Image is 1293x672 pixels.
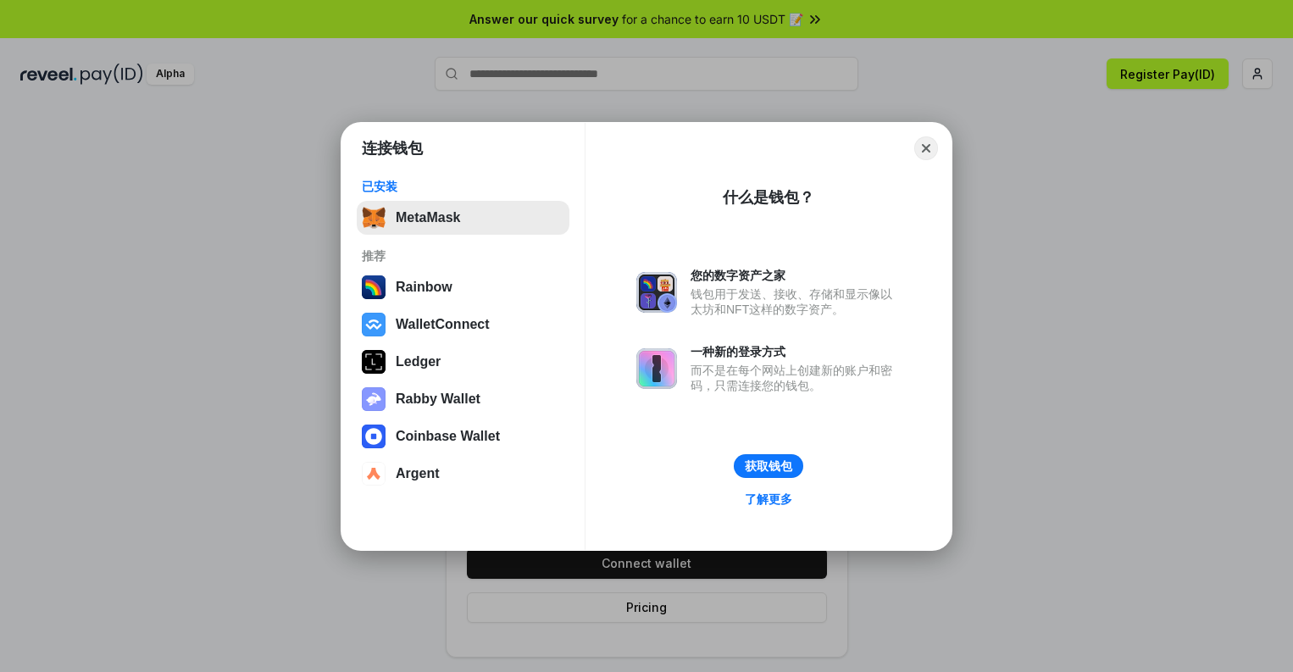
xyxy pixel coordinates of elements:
button: Argent [357,457,569,491]
img: svg+xml,%3Csvg%20xmlns%3D%22http%3A%2F%2Fwww.w3.org%2F2000%2Fsvg%22%20width%3D%2228%22%20height%3... [362,350,386,374]
button: Close [914,136,938,160]
img: svg+xml,%3Csvg%20width%3D%2228%22%20height%3D%2228%22%20viewBox%3D%220%200%2028%2028%22%20fill%3D... [362,313,386,336]
img: svg+xml,%3Csvg%20fill%3D%22none%22%20height%3D%2233%22%20viewBox%3D%220%200%2035%2033%22%20width%... [362,206,386,230]
button: 获取钱包 [734,454,803,478]
div: 获取钱包 [745,458,792,474]
div: 推荐 [362,248,564,264]
button: Coinbase Wallet [357,419,569,453]
a: 了解更多 [735,488,802,510]
button: MetaMask [357,201,569,235]
img: svg+xml,%3Csvg%20width%3D%2228%22%20height%3D%2228%22%20viewBox%3D%220%200%2028%2028%22%20fill%3D... [362,425,386,448]
div: 什么是钱包？ [723,187,814,208]
button: Rabby Wallet [357,382,569,416]
div: Rabby Wallet [396,392,480,407]
button: WalletConnect [357,308,569,342]
h1: 连接钱包 [362,138,423,158]
div: Ledger [396,354,441,369]
div: Coinbase Wallet [396,429,500,444]
div: MetaMask [396,210,460,225]
img: svg+xml,%3Csvg%20xmlns%3D%22http%3A%2F%2Fwww.w3.org%2F2000%2Fsvg%22%20fill%3D%22none%22%20viewBox... [636,272,677,313]
div: 了解更多 [745,492,792,507]
div: 您的数字资产之家 [691,268,901,283]
div: Rainbow [396,280,452,295]
div: 而不是在每个网站上创建新的账户和密码，只需连接您的钱包。 [691,363,901,393]
button: Rainbow [357,270,569,304]
img: svg+xml,%3Csvg%20xmlns%3D%22http%3A%2F%2Fwww.w3.org%2F2000%2Fsvg%22%20fill%3D%22none%22%20viewBox... [636,348,677,389]
div: WalletConnect [396,317,490,332]
button: Ledger [357,345,569,379]
div: 钱包用于发送、接收、存储和显示像以太坊和NFT这样的数字资产。 [691,286,901,317]
img: svg+xml,%3Csvg%20width%3D%2228%22%20height%3D%2228%22%20viewBox%3D%220%200%2028%2028%22%20fill%3D... [362,462,386,486]
img: svg+xml,%3Csvg%20xmlns%3D%22http%3A%2F%2Fwww.w3.org%2F2000%2Fsvg%22%20fill%3D%22none%22%20viewBox... [362,387,386,411]
div: 已安装 [362,179,564,194]
img: svg+xml,%3Csvg%20width%3D%22120%22%20height%3D%22120%22%20viewBox%3D%220%200%20120%20120%22%20fil... [362,275,386,299]
div: Argent [396,466,440,481]
div: 一种新的登录方式 [691,344,901,359]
